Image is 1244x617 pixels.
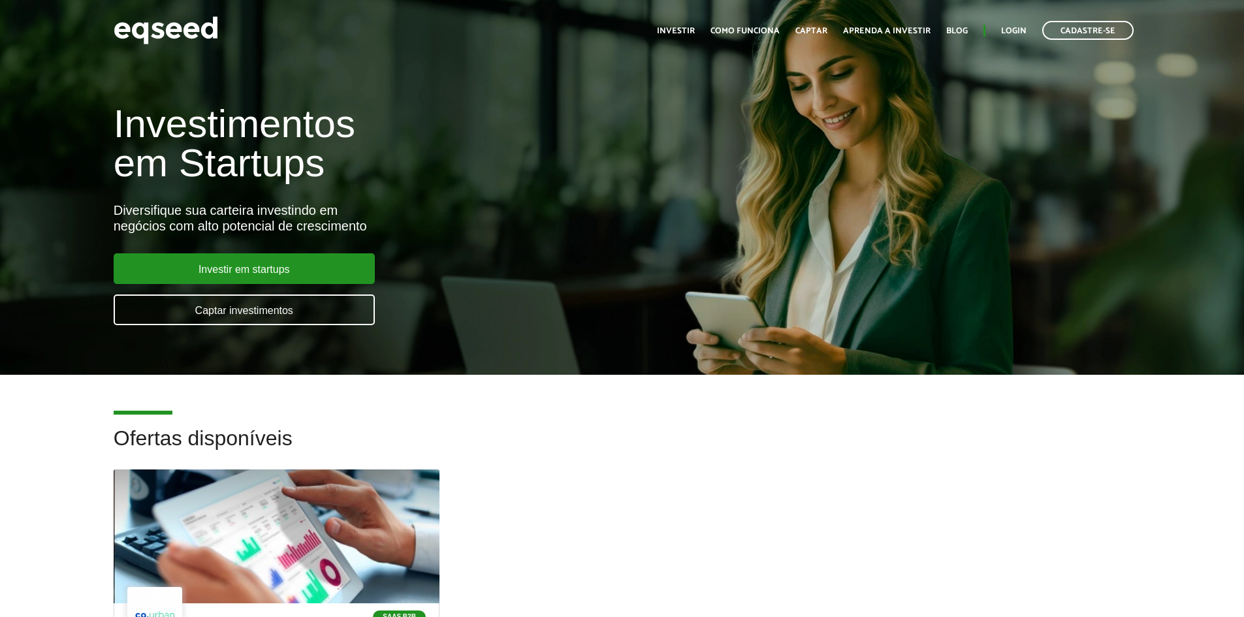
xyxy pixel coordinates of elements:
[114,202,716,234] div: Diversifique sua carteira investindo em negócios com alto potencial de crescimento
[710,27,780,35] a: Como funciona
[843,27,931,35] a: Aprenda a investir
[114,13,218,48] img: EqSeed
[795,27,827,35] a: Captar
[1001,27,1027,35] a: Login
[1042,21,1134,40] a: Cadastre-se
[114,104,716,183] h1: Investimentos em Startups
[946,27,968,35] a: Blog
[114,253,375,284] a: Investir em startups
[114,294,375,325] a: Captar investimentos
[657,27,695,35] a: Investir
[114,427,1131,469] h2: Ofertas disponíveis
